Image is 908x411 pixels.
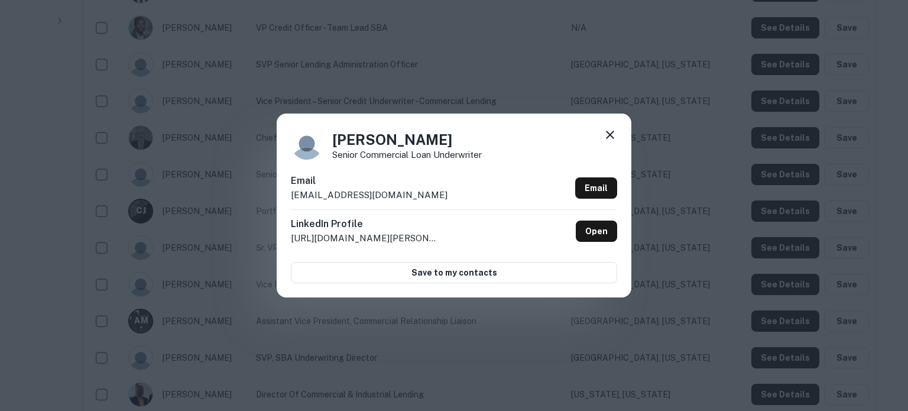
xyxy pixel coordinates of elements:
[332,150,482,159] p: Senior Commercial Loan Underwriter
[291,128,323,160] img: 9c8pery4andzj6ohjkjp54ma2
[332,129,482,150] h4: [PERSON_NAME]
[291,217,439,231] h6: LinkedIn Profile
[575,177,617,199] a: Email
[576,221,617,242] a: Open
[291,262,617,283] button: Save to my contacts
[849,316,908,373] iframe: Chat Widget
[291,188,447,202] p: [EMAIL_ADDRESS][DOMAIN_NAME]
[291,231,439,245] p: [URL][DOMAIN_NAME][PERSON_NAME]
[291,174,447,188] h6: Email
